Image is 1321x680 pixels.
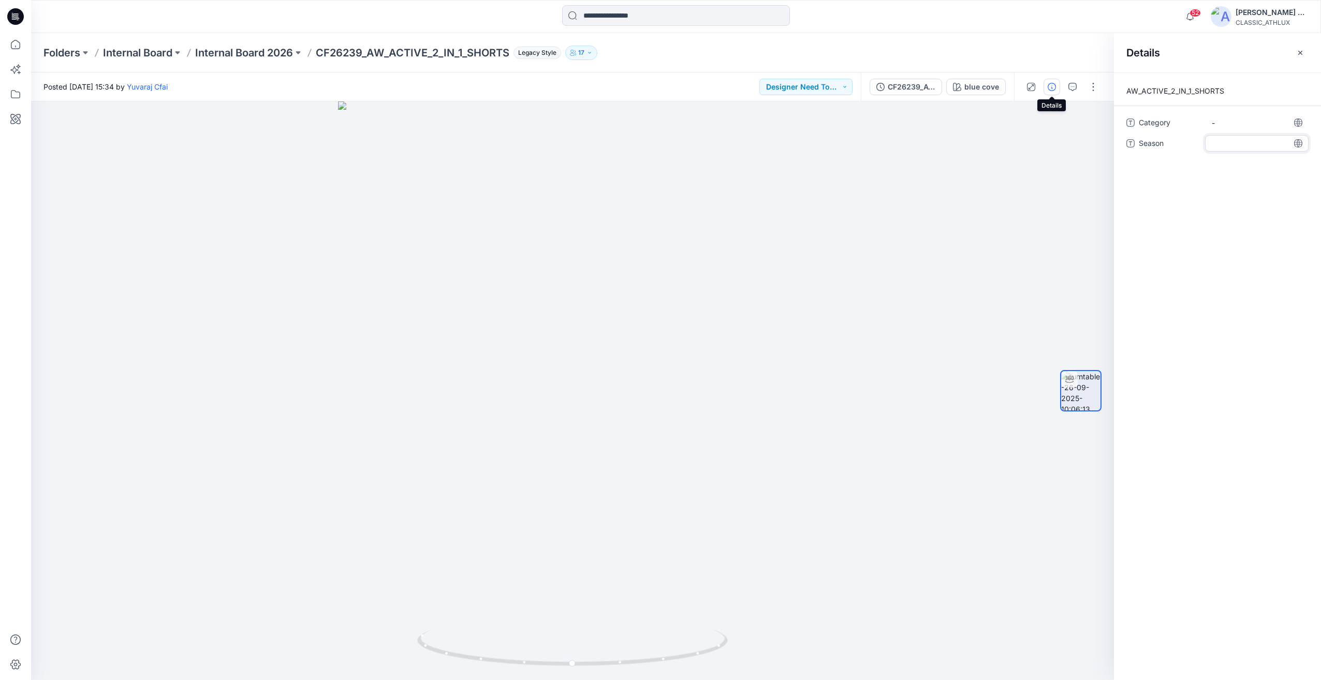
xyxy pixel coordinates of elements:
span: - [1212,117,1302,128]
h2: Details [1126,47,1160,59]
button: blue cove [946,79,1006,95]
div: CLASSIC_ATHLUX [1236,19,1308,26]
div: [PERSON_NAME] Cfai [1236,6,1308,19]
a: Internal Board 2026 [195,46,293,60]
span: Season [1139,137,1201,152]
button: CF26239_AW_ACTIVE_2_IN_1_SHORTS [870,79,942,95]
p: CF26239_AW_ACTIVE_2_IN_1_SHORTS [316,46,509,60]
span: 52 [1190,9,1201,17]
a: Yuvaraj Cfai [127,82,168,91]
img: avatar [1211,6,1231,27]
p: 17 [578,47,584,58]
a: Internal Board [103,46,172,60]
button: Legacy Style [509,46,561,60]
button: Details [1044,79,1060,95]
span: Category [1139,116,1201,131]
span: Legacy Style [513,47,561,59]
div: blue cove [964,81,999,93]
p: AW_ACTIVE_2_IN_1_SHORTS [1114,85,1321,97]
button: 17 [565,46,597,60]
span: Posted [DATE] 15:34 by [43,81,168,92]
img: turntable-26-09-2025-10:06:13 [1061,371,1100,410]
div: CF26239_AW_ACTIVE_2_IN_1_SHORTS [888,81,935,93]
a: Folders [43,46,80,60]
